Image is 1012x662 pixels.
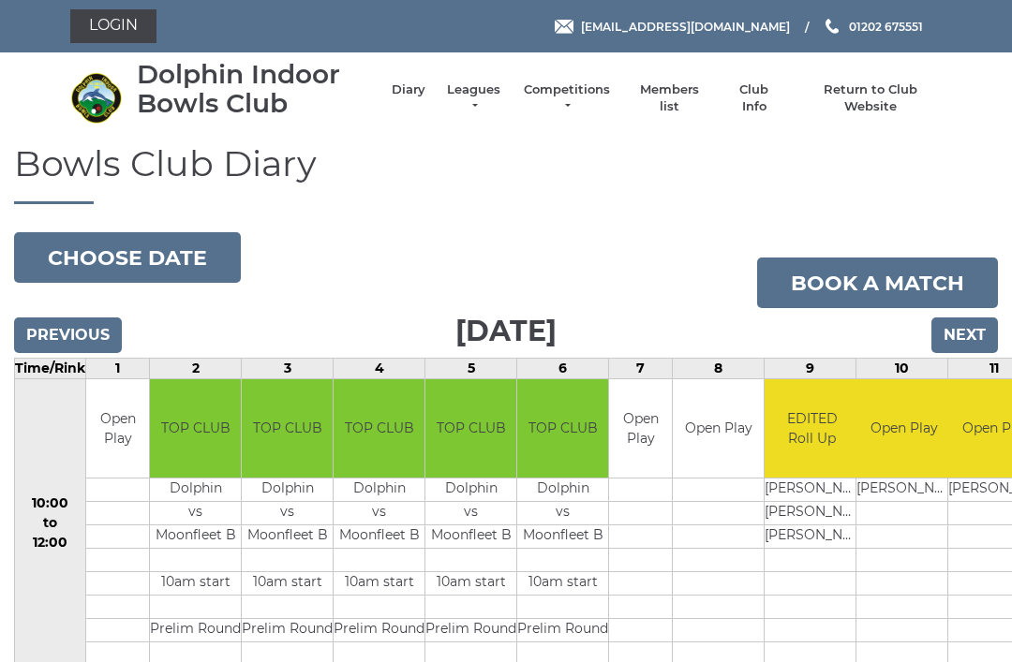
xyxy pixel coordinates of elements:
[242,359,334,379] td: 3
[334,571,424,595] td: 10am start
[517,501,608,524] td: vs
[150,379,241,478] td: TOP CLUB
[137,60,373,118] div: Dolphin Indoor Bowls Club
[727,81,781,115] a: Club Info
[242,571,333,595] td: 10am start
[581,19,790,33] span: [EMAIL_ADDRESS][DOMAIN_NAME]
[242,379,333,478] td: TOP CLUB
[14,317,122,353] input: Previous
[150,571,241,595] td: 10am start
[673,359,765,379] td: 8
[765,524,859,548] td: [PERSON_NAME]
[425,571,516,595] td: 10am start
[609,359,673,379] td: 7
[765,359,856,379] td: 9
[334,379,424,478] td: TOP CLUB
[826,19,839,34] img: Phone us
[334,618,424,641] td: Prelim Round
[931,317,998,353] input: Next
[86,379,149,478] td: Open Play
[757,257,998,308] a: Book a match
[765,379,859,478] td: EDITED Roll Up
[856,379,951,478] td: Open Play
[522,81,612,115] a: Competitions
[15,359,86,379] td: Time/Rink
[242,478,333,501] td: Dolphin
[856,478,951,501] td: [PERSON_NAME]
[800,81,942,115] a: Return to Club Website
[630,81,707,115] a: Members list
[14,232,241,283] button: Choose date
[517,524,608,548] td: Moonfleet B
[765,501,859,524] td: [PERSON_NAME]
[425,501,516,524] td: vs
[555,20,573,34] img: Email
[609,379,672,478] td: Open Play
[517,618,608,641] td: Prelim Round
[765,478,859,501] td: [PERSON_NAME]
[425,618,516,641] td: Prelim Round
[150,501,241,524] td: vs
[823,18,923,36] a: Phone us 01202 675551
[425,524,516,548] td: Moonfleet B
[517,478,608,501] td: Dolphin
[517,571,608,595] td: 10am start
[150,618,241,641] td: Prelim Round
[425,379,516,478] td: TOP CLUB
[392,81,425,98] a: Diary
[517,379,608,478] td: TOP CLUB
[425,359,517,379] td: 5
[70,72,122,124] img: Dolphin Indoor Bowls Club
[673,379,764,478] td: Open Play
[334,501,424,524] td: vs
[334,478,424,501] td: Dolphin
[334,524,424,548] td: Moonfleet B
[856,359,948,379] td: 10
[14,144,998,205] h1: Bowls Club Diary
[150,359,242,379] td: 2
[849,19,923,33] span: 01202 675551
[150,478,241,501] td: Dolphin
[425,478,516,501] td: Dolphin
[444,81,503,115] a: Leagues
[555,18,790,36] a: Email [EMAIL_ADDRESS][DOMAIN_NAME]
[334,359,425,379] td: 4
[150,524,241,548] td: Moonfleet B
[242,618,333,641] td: Prelim Round
[242,501,333,524] td: vs
[86,359,150,379] td: 1
[70,9,156,43] a: Login
[242,524,333,548] td: Moonfleet B
[517,359,609,379] td: 6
